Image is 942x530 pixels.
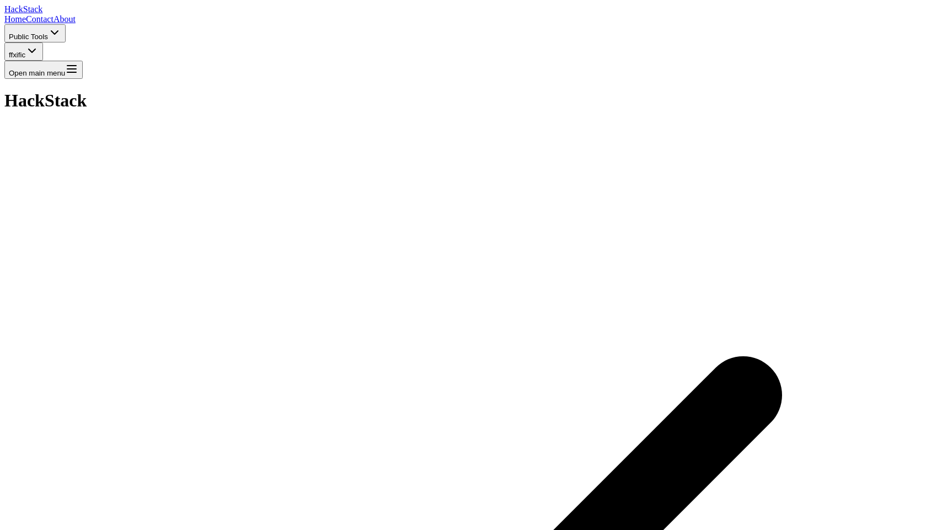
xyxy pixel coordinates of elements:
button: Open main menu [4,61,83,79]
span: Open main menu [9,69,65,78]
button: Public Tools [4,24,66,42]
span: ffxific [34,51,51,59]
span: Stack [23,4,43,14]
a: Contact [26,14,53,24]
h1: HackStack [4,91,938,111]
a: Home [4,14,26,24]
img: ffxific [9,51,34,60]
button: ffxific [4,42,68,61]
span: Hack [4,4,42,14]
span: Public Tools [9,33,48,41]
a: About [53,14,76,24]
a: HackStack [4,4,42,14]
